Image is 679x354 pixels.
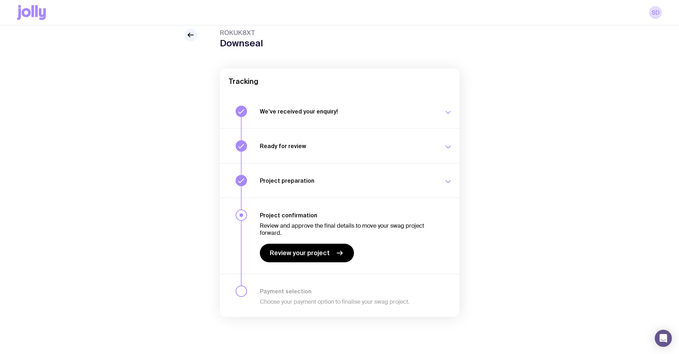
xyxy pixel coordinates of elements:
[220,38,263,49] h1: Downseal
[220,29,263,37] span: ROKUK8XT
[220,128,459,163] button: Ready for review
[220,94,459,128] button: We’ve received your enquiry!
[270,249,330,257] span: Review your project
[260,108,435,115] h3: We’ve received your enquiry!
[220,163,459,198] button: Project preparation
[260,212,435,219] h3: Project confirmation
[260,288,435,295] h3: Payment selection
[260,142,435,150] h3: Ready for review
[228,77,451,86] h2: Tracking
[260,244,354,262] a: Review your project
[260,298,435,305] p: Choose your payment option to finalise your swag project.
[260,177,435,184] h3: Project preparation
[260,222,435,237] p: Review and approve the final details to move your swag project forward.
[655,330,672,347] div: Open Intercom Messenger
[649,6,662,19] a: SD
